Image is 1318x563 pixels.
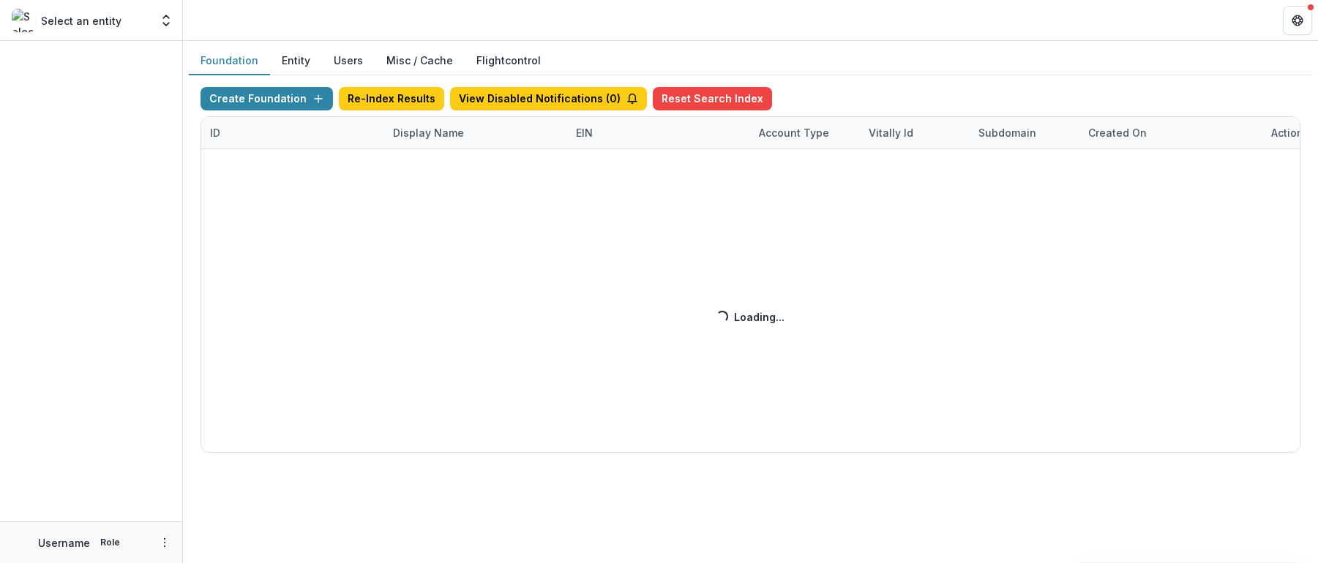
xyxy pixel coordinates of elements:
button: Users [322,47,375,75]
button: Get Help [1283,6,1312,35]
button: Open entity switcher [156,6,176,35]
p: Select an entity [41,13,121,29]
button: Misc / Cache [375,47,465,75]
button: Entity [270,47,322,75]
p: Username [38,535,90,551]
img: Select an entity [12,9,35,32]
button: More [156,534,173,551]
button: Foundation [189,47,270,75]
p: Role [96,536,124,549]
a: Flightcontrol [476,53,541,68]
